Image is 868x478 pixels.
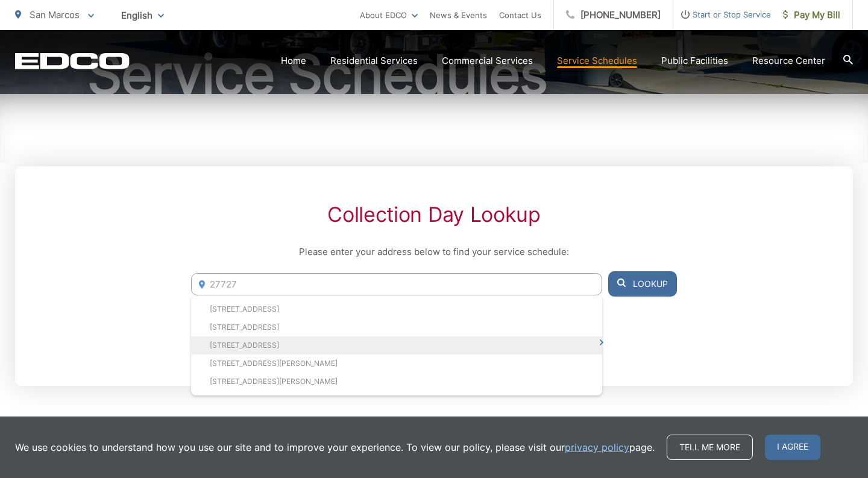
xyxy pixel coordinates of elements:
[499,8,541,22] a: Contact Us
[191,203,677,227] h2: Collection Day Lookup
[15,45,853,105] h1: Service Schedules
[330,54,418,68] a: Residential Services
[191,336,602,354] li: [STREET_ADDRESS]
[191,245,677,259] p: Please enter your address below to find your service schedule:
[30,9,80,20] span: San Marcos
[191,300,602,318] li: [STREET_ADDRESS]
[557,54,637,68] a: Service Schedules
[191,273,602,295] input: Enter Address
[191,354,602,373] li: [STREET_ADDRESS][PERSON_NAME]
[442,54,533,68] a: Commercial Services
[281,54,306,68] a: Home
[430,8,487,22] a: News & Events
[661,54,728,68] a: Public Facilities
[752,54,825,68] a: Resource Center
[15,440,655,454] p: We use cookies to understand how you use our site and to improve your experience. To view our pol...
[360,8,418,22] a: About EDCO
[112,5,173,26] span: English
[191,318,602,336] li: [STREET_ADDRESS]
[783,8,840,22] span: Pay My Bill
[565,440,629,454] a: privacy policy
[608,271,677,297] button: Lookup
[191,373,602,391] li: [STREET_ADDRESS][PERSON_NAME]
[15,52,130,69] a: EDCD logo. Return to the homepage.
